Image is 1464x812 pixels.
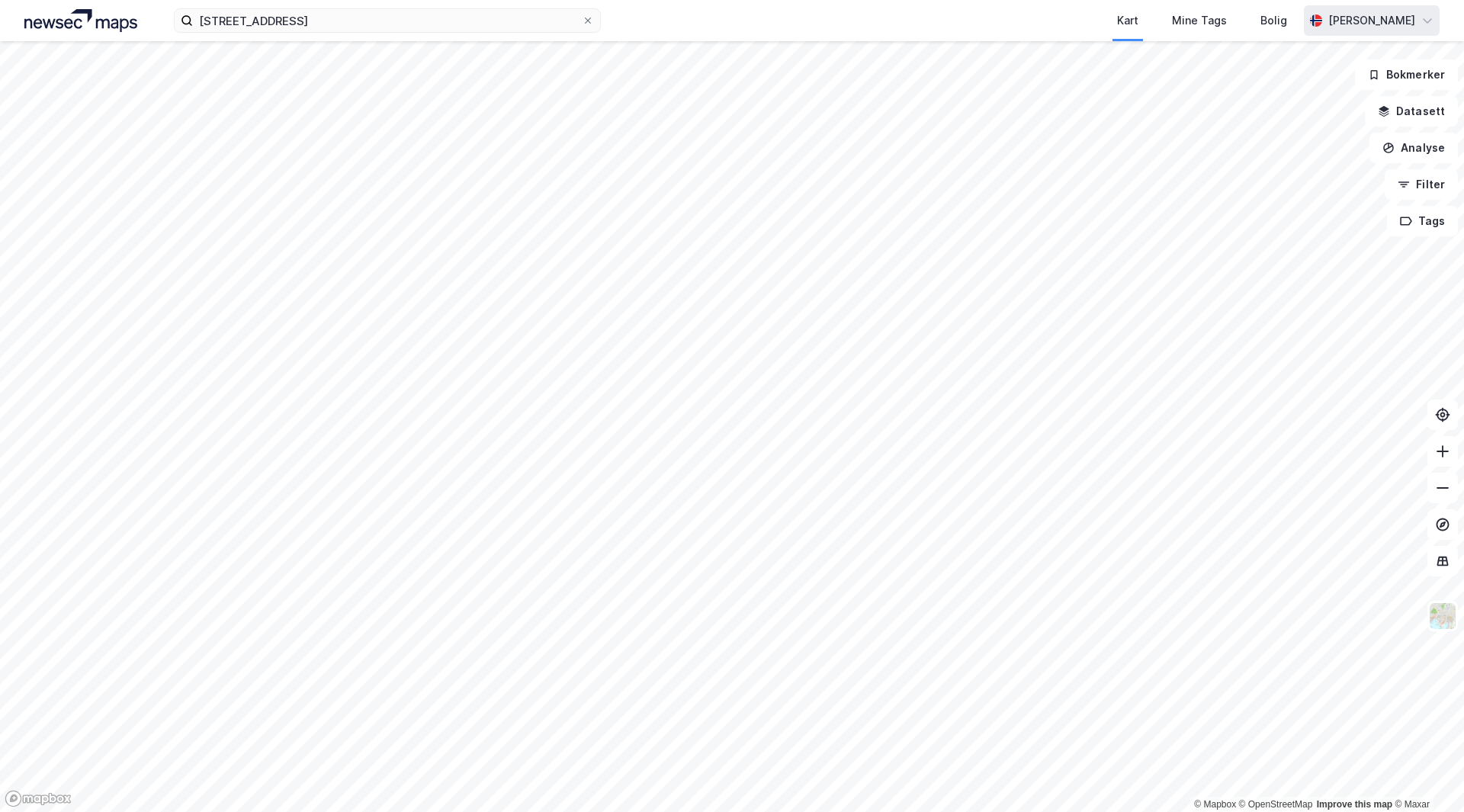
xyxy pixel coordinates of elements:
iframe: Chat Widget [1388,739,1464,812]
a: OpenStreetMap [1239,799,1313,810]
div: Mine Tags [1172,11,1227,30]
button: Bokmerker [1355,59,1458,90]
a: Improve this map [1317,799,1392,810]
div: Bolig [1260,11,1287,30]
button: Analyse [1369,133,1458,163]
button: Filter [1385,169,1458,200]
button: Tags [1387,206,1458,236]
div: [PERSON_NAME] [1328,11,1415,30]
div: Kart [1117,11,1138,30]
img: logo.a4113a55bc3d86da70a041830d287a7e.svg [24,9,137,32]
div: Kontrollprogram for chat [1388,739,1464,812]
a: Mapbox homepage [5,790,72,807]
img: Z [1428,602,1457,631]
button: Datasett [1365,96,1458,127]
a: Mapbox [1194,799,1236,810]
input: Søk på adresse, matrikkel, gårdeiere, leietakere eller personer [193,9,582,32]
